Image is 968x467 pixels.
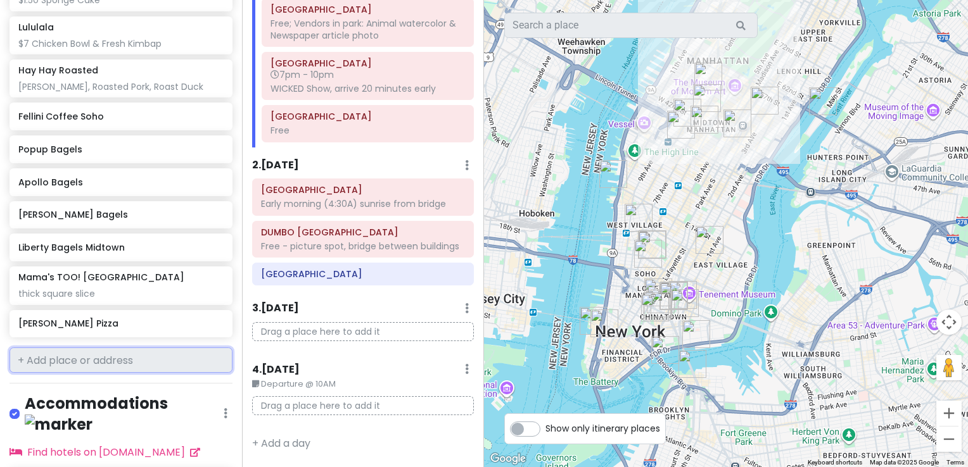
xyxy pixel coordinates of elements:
div: WICKED Show, arrive 20 minutes early [271,83,465,94]
div: Pumphouse Park [575,302,613,340]
h6: Times Square [271,111,465,122]
h6: Apollo Bagels [18,177,223,188]
button: Map camera controls [936,309,962,335]
div: Spongies Cafe [639,273,677,311]
div: Na Tart [639,285,677,323]
div: thick square slice [18,288,223,299]
h6: Popup Bagels [18,144,223,155]
input: + Add place or address [10,347,232,373]
h6: Gershwin Theatre [271,58,465,69]
h6: DUMBO Manhattan Bridge View [261,227,465,238]
h6: Hay Hay Roasted [18,65,98,76]
div: Fellini Coffee Soho [629,235,667,273]
h6: 4 . [DATE] [252,363,300,377]
p: Drag a place here to add it [252,322,474,342]
h6: Chinatown [261,268,465,280]
h6: [PERSON_NAME] Pizza [18,318,223,329]
div: Roosevelt Island Tramway - Island station [804,82,842,120]
div: Brooklyn Bridge [646,331,684,369]
span: 7pm - 10pm [271,68,334,81]
h6: Lululala [18,22,54,33]
div: Pier 35 [677,315,715,353]
button: Zoom out [936,427,962,452]
a: Open this area in Google Maps (opens a new window) [487,451,529,467]
div: Free - picture spot, bridge between buildings [261,240,465,252]
div: Popup Bagels [634,225,672,263]
div: Free; Vendors in park: Animal watercolor & Newspaper article photo [271,18,465,40]
div: DUMBO Manhattan Bridge View [673,345,711,383]
div: The Drama Book Shop [668,94,706,132]
div: [PERSON_NAME], Roasted Pork, Roast Duck [18,81,223,92]
small: Departure @ 10AM [252,378,474,390]
div: $7 Chicken Bowl & Fresh Kimbap [18,38,223,49]
h6: Mama's TOO! [GEOGRAPHIC_DATA] [18,271,184,283]
div: Hay Hay Roasted [642,280,680,318]
a: Find hotels on [DOMAIN_NAME] [10,445,200,459]
div: Scarr's Pizza [666,284,704,322]
div: Apollo Bagels [691,221,729,259]
button: Keyboard shortcuts [808,458,862,467]
h4: Accommodations [25,394,224,434]
div: Little Island, Pier 55 at Hudson River Park [594,155,632,193]
div: Chinatown [646,284,684,322]
img: Google [487,451,529,467]
div: Grand Central Terminal [718,104,756,142]
a: + Add a day [252,436,310,451]
h6: Central Park [271,4,465,15]
div: Wah Fung No.1 Fast Food [655,277,693,314]
h6: 2 . [DATE] [252,159,299,172]
h6: 3 . [DATE] [252,302,299,315]
div: Liberty Bagels Midtown [662,106,700,144]
button: Drag Pegman onto the map to open Street View [936,355,962,380]
div: Leon's Bagels [633,226,671,264]
div: Courtyard New York Manhattan/Midtown East [746,82,784,120]
div: Courtyard New York Manhattan/Times Square [685,101,723,139]
div: Mei Lai Wah [638,287,676,325]
h6: Fellini Coffee Soho [18,111,223,122]
h6: [PERSON_NAME] Bagels [18,209,223,220]
div: 9/11 Memorial & Museum [585,304,623,342]
a: Terms [946,459,964,466]
img: marker [25,414,92,434]
h6: Brooklyn Bridge [261,184,465,196]
button: Zoom in [936,401,962,426]
input: Search a place [504,13,758,38]
span: Show only itinerary places [545,421,660,435]
div: Early morning (4:30A) sunrise from bridge [261,198,465,209]
h6: Liberty Bagels Midtown [18,242,223,253]
div: Tasty Dumpling [636,289,674,327]
span: Map data ©2025 Google [870,459,939,466]
div: Lululala [654,277,692,315]
div: Free [271,125,465,136]
div: Mama's TOO! Pizzeria West Village [620,199,658,237]
div: Shu Jiao Fu Zhou [664,276,702,314]
div: Gershwin Theatre [689,58,727,96]
p: Drag a place here to add it [252,396,474,416]
div: Times Square [688,79,726,117]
